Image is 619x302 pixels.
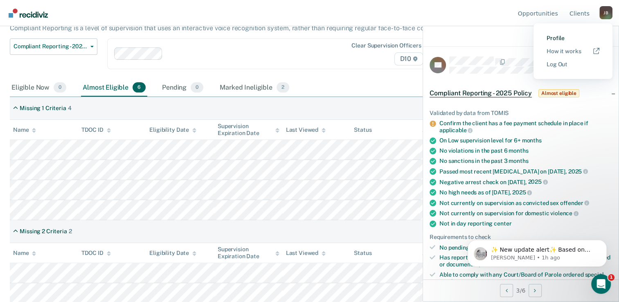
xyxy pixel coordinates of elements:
[10,24,444,32] p: Compliant Reporting is a level of supervision that uses an interactive voice recognition system, ...
[13,126,36,133] div: Name
[522,137,542,144] span: months
[20,105,66,112] div: Missing 1 Criteria
[547,61,599,68] a: Log Out
[20,228,67,235] div: Missing 2 Criteria
[10,79,68,97] div: Eligible Now
[218,123,279,137] div: Supervision Expiration Date
[423,279,619,301] div: 3 / 6
[81,250,111,257] div: TDOC ID
[439,244,612,251] div: No pending felony
[512,189,532,196] span: 2025
[14,43,87,50] span: Compliant Reporting - 2025 Policy
[439,220,612,227] div: Not in day reporting
[446,261,481,268] span: documented)
[13,250,36,257] div: Name
[218,246,279,260] div: Supervision Expiration Date
[439,168,612,175] div: Passed most recent [MEDICAL_DATA] on [DATE],
[133,82,146,93] span: 6
[422,250,461,257] div: Assigned to
[286,126,326,133] div: Last Viewed
[54,82,66,93] span: 0
[528,178,547,185] span: 2025
[149,250,196,257] div: Eligibility Date
[494,220,511,227] span: center
[591,274,611,294] iframe: Intercom live chat
[286,250,326,257] div: Last Viewed
[529,284,542,297] button: Next Opportunity
[81,126,111,133] div: TDOC ID
[560,200,590,206] span: offender
[439,120,612,134] div: Confirm the client has a fee payment schedule in place if applicable
[149,126,196,133] div: Eligibility Date
[81,79,147,97] div: Almost Eligible
[439,137,612,144] div: On Low supervision level for 6+
[422,126,461,133] div: Assigned to
[439,178,612,186] div: Negative arrest check on [DATE],
[455,223,619,280] iframe: Intercom notifications message
[568,168,588,175] span: 2025
[439,210,612,217] div: Not currently on supervision for domestic
[439,158,612,165] div: No sanctions in the past 3
[538,89,579,97] span: Almost eligible
[509,158,528,164] span: months
[608,274,614,281] span: 1
[500,284,513,297] button: Previous Opportunity
[430,234,612,241] div: Requirements to check
[439,278,467,285] span: conditions
[430,89,532,97] span: Compliant Reporting - 2025 Policy
[439,254,612,268] div: Has reported as instructed for the past 3 months (unless excused or
[351,42,421,49] div: Clear supervision officers
[599,6,612,19] button: Profile dropdown button
[36,24,141,185] span: ✨ New update alert✨ Based on your feedback, we've made a few updates we wanted to share. 1. We ha...
[218,79,291,97] div: Marked Ineligible
[9,9,48,18] img: Recidiviz
[439,271,612,285] div: Able to comply with any Court/Board of Parole ordered special
[36,32,141,39] p: Message from Kim, sent 1h ago
[439,147,612,154] div: No violations in the past 6
[439,189,612,196] div: No high needs as of [DATE],
[533,23,612,79] div: Profile menu
[430,110,612,117] div: Validated by data from TOMIS
[599,6,612,19] div: J B
[547,35,599,42] a: Profile
[354,250,371,257] div: Status
[547,48,599,55] a: How it works
[69,228,72,235] div: 2
[191,82,203,93] span: 0
[354,126,371,133] div: Status
[439,199,612,207] div: Not currently on supervision as convicted sex
[277,82,289,93] span: 2
[509,147,528,154] span: months
[68,105,72,112] div: 4
[160,79,205,97] div: Pending
[423,80,619,106] div: Compliant Reporting - 2025 PolicyAlmost eligible
[550,210,578,216] span: violence
[394,52,423,65] span: D10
